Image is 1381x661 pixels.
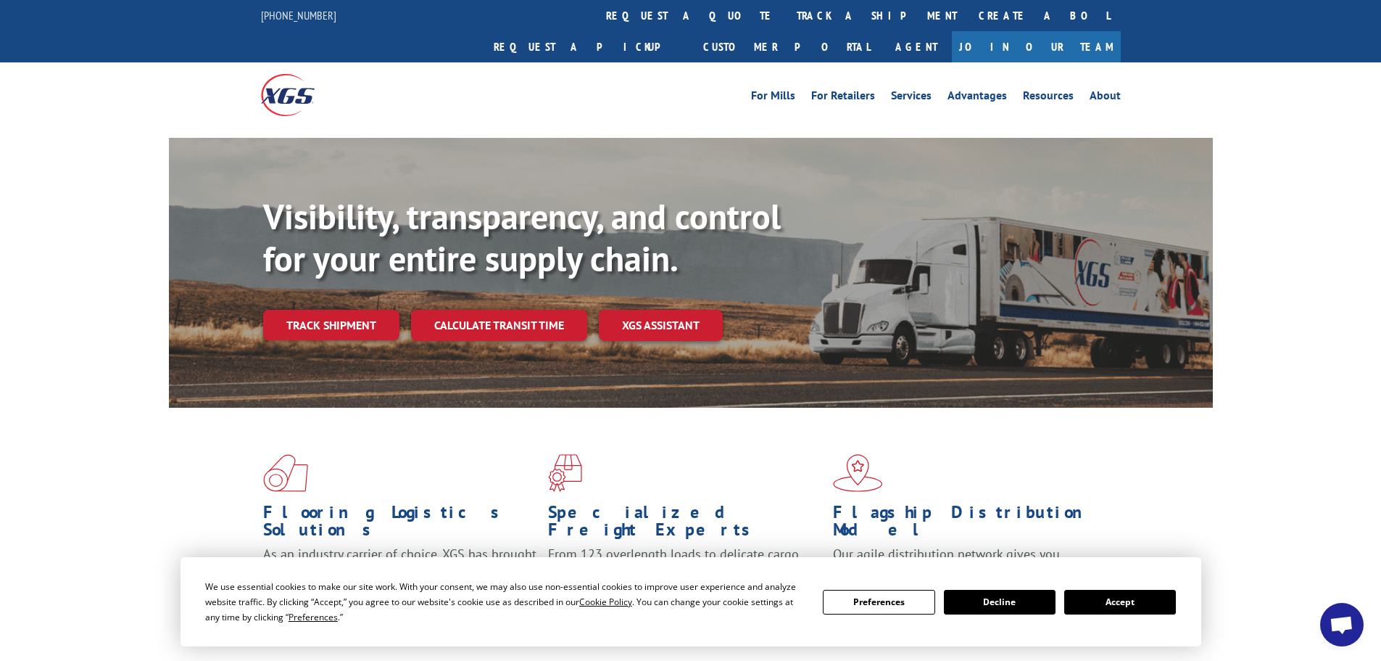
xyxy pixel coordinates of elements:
[952,31,1121,62] a: Join Our Team
[599,310,723,341] a: XGS ASSISTANT
[947,90,1007,106] a: Advantages
[1090,90,1121,106] a: About
[692,31,881,62] a: Customer Portal
[548,454,582,492] img: xgs-icon-focused-on-flooring-red
[263,194,781,281] b: Visibility, transparency, and control for your entire supply chain.
[833,504,1107,546] h1: Flagship Distribution Model
[811,90,875,106] a: For Retailers
[944,590,1056,615] button: Decline
[263,546,536,597] span: As an industry carrier of choice, XGS has brought innovation and dedication to flooring logistics...
[548,546,822,610] p: From 123 overlength loads to delicate cargo, our experienced staff knows the best way to move you...
[181,557,1201,646] div: Cookie Consent Prompt
[833,546,1100,580] span: Our agile distribution network gives you nationwide inventory management on demand.
[263,454,308,492] img: xgs-icon-total-supply-chain-intelligence-red
[205,579,805,625] div: We use essential cookies to make our site work. With your consent, we may also use non-essential ...
[1023,90,1074,106] a: Resources
[261,8,336,22] a: [PHONE_NUMBER]
[263,504,537,546] h1: Flooring Logistics Solutions
[833,454,883,492] img: xgs-icon-flagship-distribution-model-red
[483,31,692,62] a: Request a pickup
[881,31,952,62] a: Agent
[411,310,587,341] a: Calculate transit time
[751,90,795,106] a: For Mills
[263,310,399,340] a: Track shipment
[891,90,932,106] a: Services
[548,504,822,546] h1: Specialized Freight Experts
[1320,603,1364,646] div: Open chat
[579,596,632,608] span: Cookie Policy
[289,611,338,623] span: Preferences
[1064,590,1176,615] button: Accept
[823,590,934,615] button: Preferences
